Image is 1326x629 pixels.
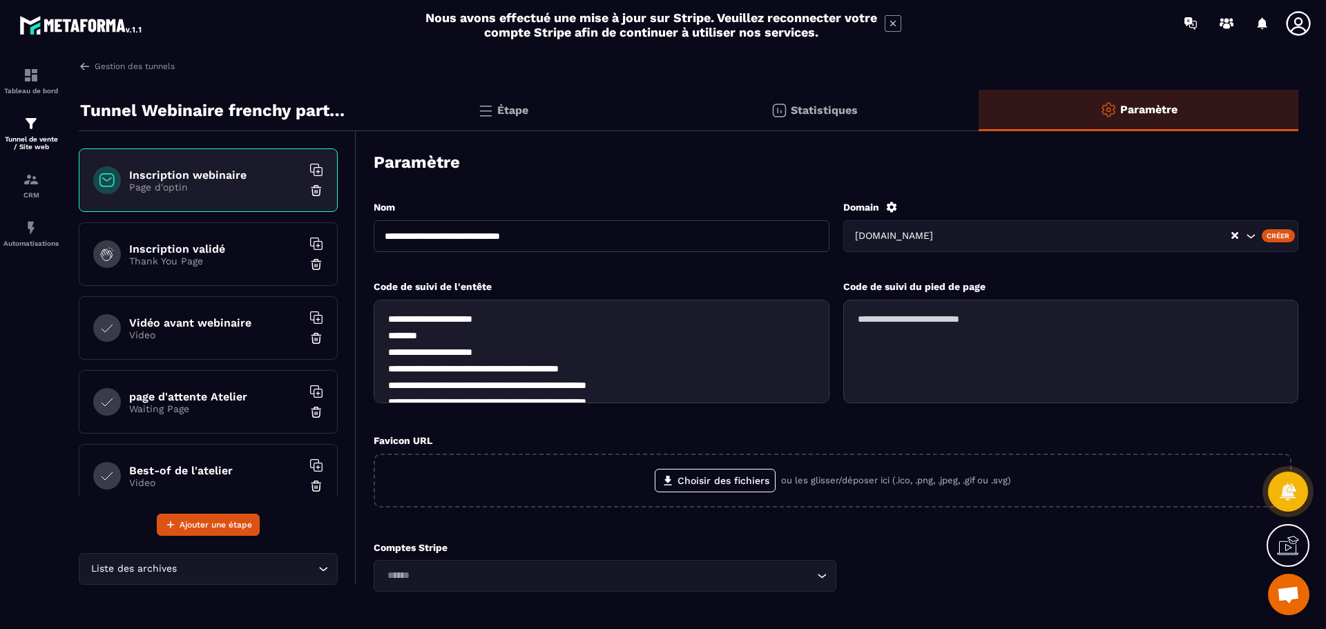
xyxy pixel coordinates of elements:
p: Waiting Page [129,403,302,414]
span: [DOMAIN_NAME] [852,229,936,244]
p: ou les glisser/déposer ici (.ico, .png, .jpeg, .gif ou .svg) [781,474,1011,487]
div: Créer [1262,229,1296,242]
img: trash [309,405,323,419]
h2: Nous avons effectué une mise à jour sur Stripe. Veuillez reconnecter votre compte Stripe afin de ... [425,10,878,39]
input: Search for option [383,568,814,583]
img: trash [309,258,323,271]
img: formation [23,115,39,132]
input: Search for option [180,561,315,577]
a: Open chat [1268,574,1309,615]
a: formationformationTableau de bord [3,57,59,105]
h3: Paramètre [374,153,460,172]
label: Code de suivi de l'entête [374,281,492,292]
span: Liste des archives [88,561,180,577]
a: Gestion des tunnels [79,60,175,72]
p: Paramètre [1120,103,1178,116]
img: stats.20deebd0.svg [771,102,787,119]
p: Thank You Page [129,255,302,267]
img: trash [309,479,323,493]
img: automations [23,220,39,236]
p: Tunnel de vente / Site web [3,135,59,151]
p: Page d'optin [129,182,302,193]
p: Tunnel Webinaire frenchy partners [80,97,346,124]
img: arrow [79,60,91,72]
a: automationsautomationsAutomatisations [3,209,59,258]
p: Statistiques [791,104,858,117]
img: setting-o.ffaa8168.svg [1100,101,1117,118]
label: Choisir des fichiers [655,469,776,492]
label: Code de suivi du pied de page [843,281,986,292]
p: Automatisations [3,240,59,247]
div: Search for option [79,553,338,585]
h6: Inscription validé [129,242,302,255]
h6: page d'attente Atelier [129,390,302,403]
h6: Best-of de l'atelier [129,464,302,477]
a: formationformationCRM [3,161,59,209]
img: formation [23,171,39,188]
label: Domain [843,202,879,213]
p: Étape [497,104,528,117]
p: Video [129,329,302,340]
h6: Vidéo avant webinaire [129,316,302,329]
img: trash [309,184,323,197]
div: Search for option [374,560,836,592]
p: Comptes Stripe [374,542,836,553]
label: Nom [374,202,395,213]
h6: Inscription webinaire [129,168,302,182]
button: Ajouter une étape [157,514,260,536]
img: logo [19,12,144,37]
p: Video [129,477,302,488]
p: CRM [3,191,59,199]
a: formationformationTunnel de vente / Site web [3,105,59,161]
label: Favicon URL [374,435,432,446]
span: Ajouter une étape [180,518,252,532]
img: formation [23,67,39,84]
p: Tableau de bord [3,87,59,95]
div: Search for option [843,220,1299,252]
button: Clear Selected [1231,231,1238,241]
input: Search for option [936,229,1230,244]
img: trash [309,331,323,345]
img: bars.0d591741.svg [477,102,494,119]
